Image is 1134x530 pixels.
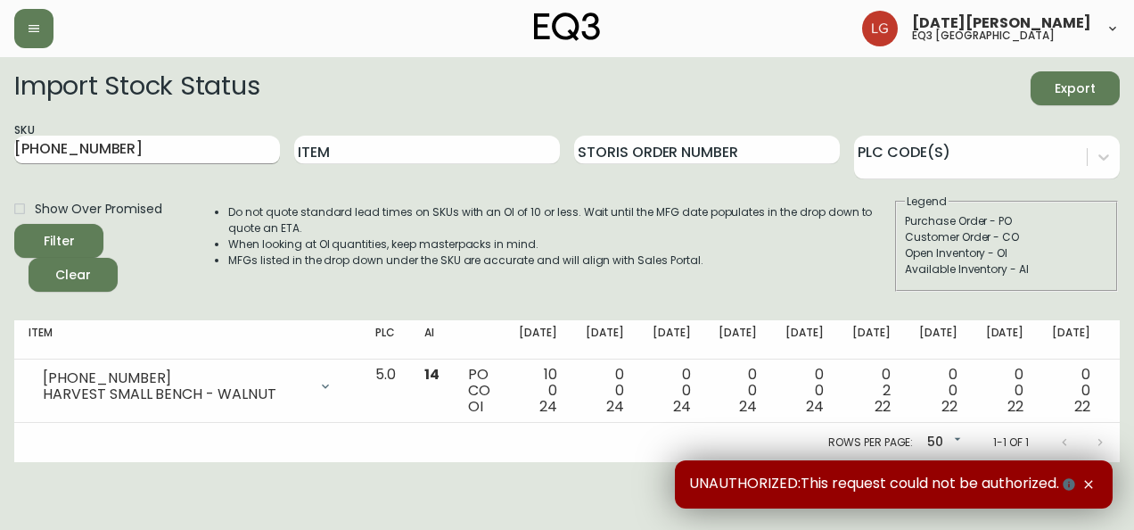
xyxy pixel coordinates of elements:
span: 22 [875,396,891,417]
h2: Import Stock Status [14,71,259,105]
th: [DATE] [838,320,905,360]
div: 0 0 [1052,367,1090,415]
div: 0 0 [785,367,824,415]
span: 24 [806,396,824,417]
img: 2638f148bab13be18035375ceda1d187 [862,11,898,46]
span: [DATE][PERSON_NAME] [912,16,1091,30]
div: HARVEST SMALL BENCH - WALNUT [43,386,308,402]
div: 0 0 [586,367,624,415]
div: Filter [44,230,75,253]
span: 22 [1007,396,1023,417]
li: Do not quote standard lead times on SKUs with an OI of 10 or less. Wait until the MFG date popula... [228,204,893,236]
img: logo [534,12,600,41]
th: [DATE] [1038,320,1105,360]
th: AI [410,320,454,360]
button: Filter [14,224,103,258]
div: 0 0 [719,367,757,415]
th: [DATE] [905,320,972,360]
th: [DATE] [638,320,705,360]
div: Customer Order - CO [905,229,1108,245]
th: Item [14,320,361,360]
div: 50 [920,428,965,458]
span: UNAUTHORIZED:This request could not be authorized. [689,475,1079,494]
p: Rows per page: [828,435,913,451]
span: 24 [739,396,757,417]
span: 24 [539,396,557,417]
div: [PHONE_NUMBER] [43,370,308,386]
div: Available Inventory - AI [905,261,1108,277]
div: 10 0 [519,367,557,415]
span: 24 [673,396,691,417]
li: MFGs listed in the drop down under the SKU are accurate and will align with Sales Portal. [228,253,893,269]
th: [DATE] [972,320,1039,360]
div: 0 0 [986,367,1024,415]
th: [DATE] [505,320,571,360]
div: 0 0 [653,367,691,415]
div: Purchase Order - PO [905,213,1108,229]
th: PLC [361,320,410,360]
span: Clear [43,264,103,286]
th: [DATE] [571,320,638,360]
div: [PHONE_NUMBER]HARVEST SMALL BENCH - WALNUT [29,367,347,406]
td: 5.0 [361,360,410,423]
div: Open Inventory - OI [905,245,1108,261]
div: PO CO [468,367,490,415]
button: Clear [29,258,118,292]
span: 22 [941,396,957,417]
button: Export [1031,71,1120,105]
h5: eq3 [GEOGRAPHIC_DATA] [912,30,1055,41]
div: 0 0 [919,367,957,415]
span: Show Over Promised [35,200,162,219]
span: 22 [1074,396,1090,417]
legend: Legend [905,194,949,210]
th: [DATE] [704,320,771,360]
span: OI [468,396,483,417]
span: 24 [606,396,624,417]
th: [DATE] [771,320,838,360]
div: 0 2 [852,367,891,415]
li: When looking at OI quantities, keep masterpacks in mind. [228,236,893,253]
span: 14 [424,364,440,385]
p: 1-1 of 1 [993,435,1029,451]
span: Export [1045,78,1105,100]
